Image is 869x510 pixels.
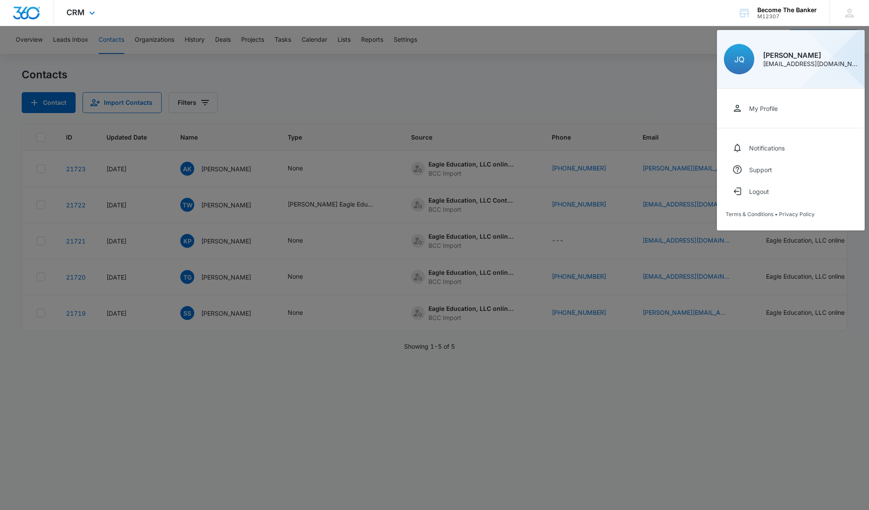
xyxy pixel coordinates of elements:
[726,180,856,202] button: Logout
[757,7,817,13] div: account name
[749,144,785,152] div: Notifications
[763,61,858,67] div: [EMAIL_ADDRESS][DOMAIN_NAME]
[726,97,856,119] a: My Profile
[734,55,744,64] span: JQ
[726,159,856,180] a: Support
[726,137,856,159] a: Notifications
[726,211,773,217] a: Terms & Conditions
[66,8,85,17] span: CRM
[779,211,815,217] a: Privacy Policy
[726,211,856,217] div: •
[763,52,858,59] div: [PERSON_NAME]
[749,166,772,173] div: Support
[749,188,769,195] div: Logout
[749,105,778,112] div: My Profile
[757,13,817,20] div: account id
